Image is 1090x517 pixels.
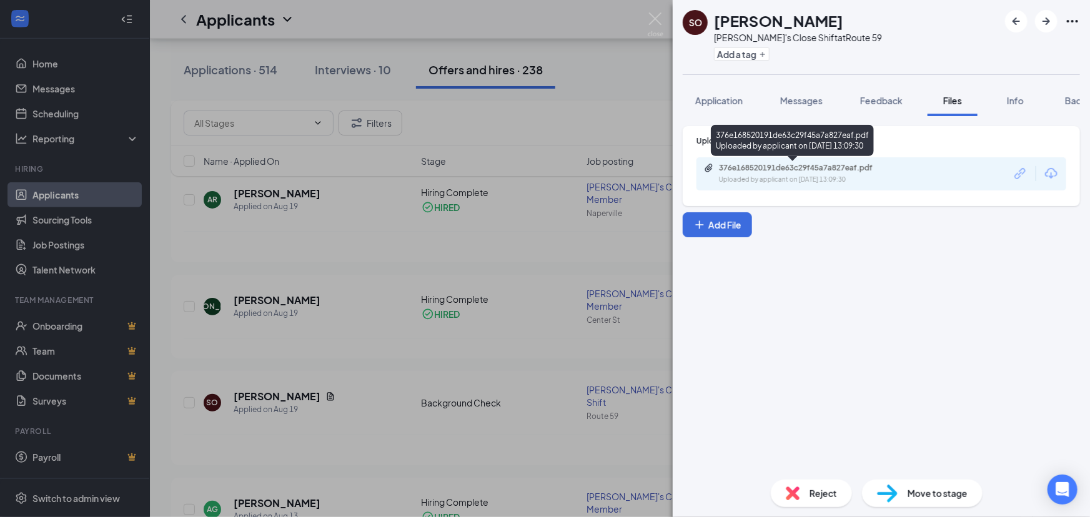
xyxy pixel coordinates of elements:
[696,135,1066,146] div: Upload Resume
[1048,475,1078,505] div: Open Intercom Messenger
[714,47,770,61] button: PlusAdd a tag
[714,31,882,44] div: [PERSON_NAME]'s Close Shift at Route 59
[1035,10,1058,32] button: ArrowRight
[943,95,962,106] span: Files
[759,51,766,58] svg: Plus
[1039,14,1054,29] svg: ArrowRight
[683,212,752,237] button: Add FilePlus
[908,486,968,500] span: Move to stage
[1005,10,1028,32] button: ArrowLeftNew
[704,163,906,185] a: Paperclip376e168520191de63c29f45a7a827eaf.pdfUploaded by applicant on [DATE] 13:09:30
[719,175,906,185] div: Uploaded by applicant on [DATE] 13:09:30
[1013,165,1029,182] svg: Link
[719,163,894,173] div: 376e168520191de63c29f45a7a827eaf.pdf
[1065,14,1080,29] svg: Ellipses
[1009,14,1024,29] svg: ArrowLeftNew
[689,16,702,29] div: SO
[1007,95,1024,106] span: Info
[714,10,843,31] h1: [PERSON_NAME]
[780,95,823,106] span: Messages
[693,219,706,231] svg: Plus
[860,95,903,106] span: Feedback
[704,163,714,173] svg: Paperclip
[1044,166,1059,181] svg: Download
[695,95,743,106] span: Application
[810,486,837,500] span: Reject
[711,125,874,156] div: 376e168520191de63c29f45a7a827eaf.pdf Uploaded by applicant on [DATE] 13:09:30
